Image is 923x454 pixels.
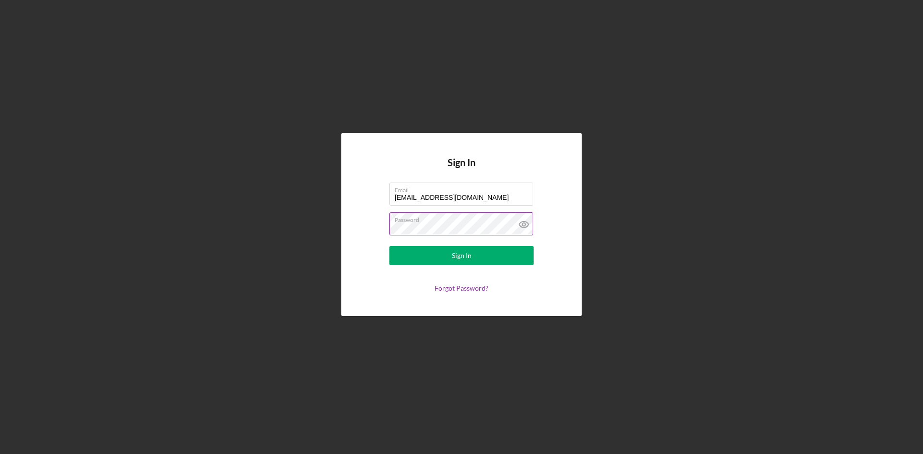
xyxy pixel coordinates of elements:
[435,284,488,292] a: Forgot Password?
[389,246,534,265] button: Sign In
[452,246,472,265] div: Sign In
[395,183,533,194] label: Email
[448,157,475,183] h4: Sign In
[395,213,533,223] label: Password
